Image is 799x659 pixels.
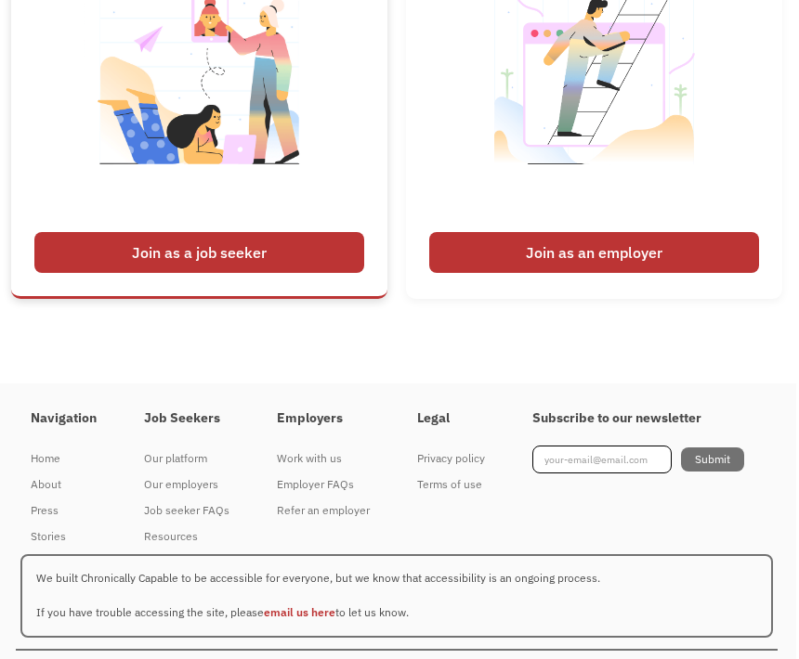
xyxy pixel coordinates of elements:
a: Job seeker FAQs [144,497,229,523]
div: Job seeker FAQs [144,499,229,522]
div: Refer an employer [277,499,370,522]
div: Stories [31,525,97,548]
div: Terms of use [417,473,485,496]
a: Press [31,497,97,523]
div: Privacy policy [417,447,485,470]
h4: Legal [417,410,485,427]
a: Our platform [144,446,229,472]
a: Our employers [144,472,229,497]
div: Resources [144,525,229,548]
input: your-email@email.com [532,446,672,473]
div: Work with us [277,447,370,470]
h4: Subscribe to our newsletter [532,410,744,427]
a: Employer FAQs [277,472,370,497]
div: About [31,473,97,496]
div: Our platform [144,447,229,470]
a: Refer an employer [277,497,370,523]
div: Press [31,499,97,522]
div: Join as a job seeker [34,232,364,273]
a: Stories [31,523,97,549]
div: Home [31,447,97,470]
p: We built Chronically Capable to be accessible for everyone, but we know that accessibility is an ... [20,554,773,638]
a: Work with us [277,446,370,472]
a: Privacy policy [417,446,485,472]
a: email us here [264,605,335,619]
h4: Job Seekers [144,410,229,427]
div: Join as an employer [429,232,759,273]
h4: Employers [277,410,370,427]
a: About [31,472,97,497]
form: Footer Newsletter [532,446,744,473]
a: Home [31,446,97,472]
div: Employer FAQs [277,473,370,496]
h4: Navigation [31,410,97,427]
input: Submit [681,447,744,472]
a: Terms of use [417,472,485,497]
div: Our employers [144,473,229,496]
a: Resources [144,523,229,549]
